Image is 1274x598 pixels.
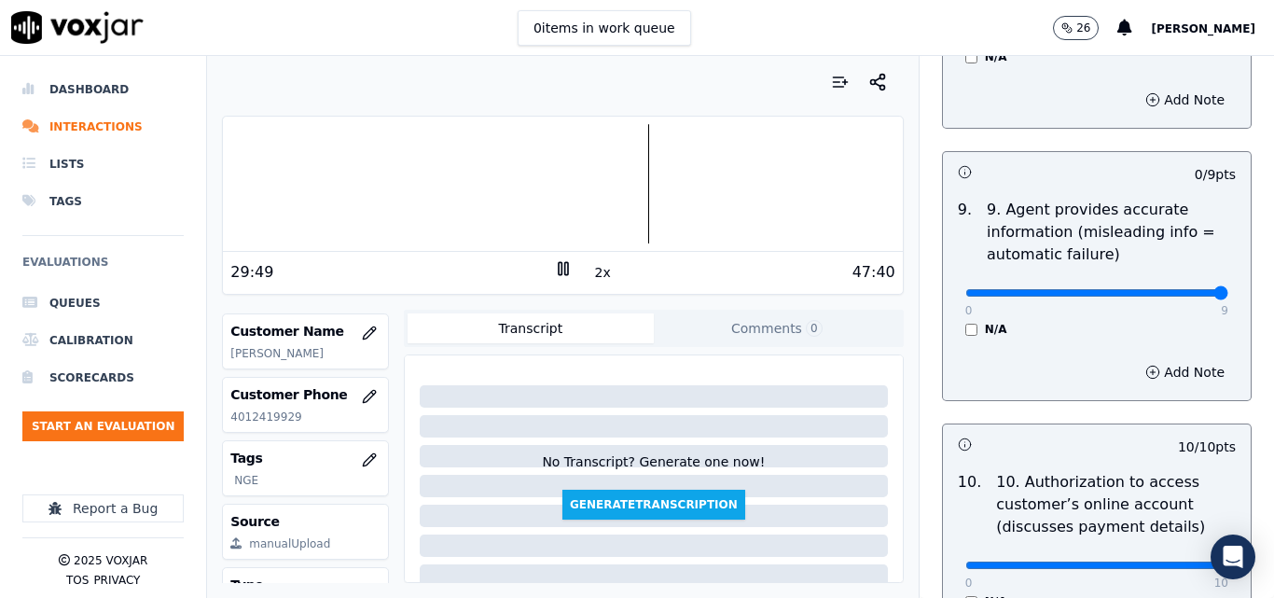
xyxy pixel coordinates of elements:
[230,576,381,594] h3: Type
[230,410,381,424] p: 4012419929
[1053,16,1099,40] button: 26
[562,490,745,520] button: GenerateTranscription
[230,261,273,284] div: 29:49
[950,199,979,266] p: 9 .
[22,146,184,183] a: Lists
[22,285,184,322] a: Queues
[654,313,900,343] button: Comments
[230,322,381,341] h3: Customer Name
[74,553,147,568] p: 2025 Voxjar
[11,11,144,44] img: voxjar logo
[1178,438,1236,456] p: 10 / 10 pts
[965,303,973,318] p: 0
[22,108,184,146] a: Interactions
[93,573,140,588] button: Privacy
[1195,165,1236,184] p: 0 / 9 pts
[1211,535,1255,579] div: Open Intercom Messenger
[1214,576,1228,591] p: 10
[950,471,989,538] p: 10 .
[518,10,691,46] button: 0items in work queue
[1221,303,1228,318] p: 9
[1151,22,1255,35] span: [PERSON_NAME]
[249,536,330,551] div: manualUpload
[22,183,184,220] a: Tags
[965,576,973,591] p: 0
[22,411,184,441] button: Start an Evaluation
[230,512,381,531] h3: Source
[22,359,184,396] a: Scorecards
[591,259,615,285] button: 2x
[1053,16,1117,40] button: 26
[230,346,381,361] p: [PERSON_NAME]
[230,449,381,467] h3: Tags
[22,251,184,285] h6: Evaluations
[66,573,89,588] button: TOS
[806,320,823,337] span: 0
[985,322,1007,337] label: N/A
[408,313,654,343] button: Transcript
[234,473,381,488] p: NGE
[1134,87,1236,113] button: Add Note
[22,322,184,359] a: Calibration
[542,452,765,490] div: No Transcript? Generate one now!
[230,385,381,404] h3: Customer Phone
[22,71,184,108] a: Dashboard
[22,494,184,522] button: Report a Bug
[985,49,1007,64] label: N/A
[1134,359,1236,385] button: Add Note
[1076,21,1090,35] p: 26
[852,261,895,284] div: 47:40
[996,471,1236,538] p: 10. Authorization to access customer’s online account (discusses payment details)
[1151,17,1274,39] button: [PERSON_NAME]
[987,199,1236,266] p: 9. Agent provides accurate information (misleading info = automatic failure)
